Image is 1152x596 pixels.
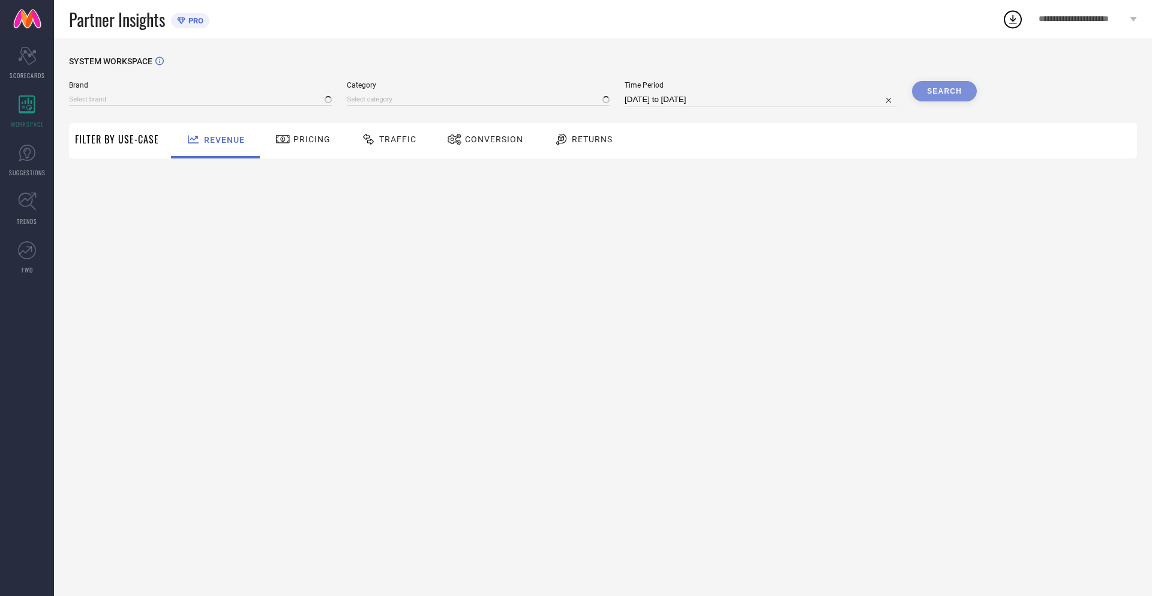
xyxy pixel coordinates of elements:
[625,81,897,89] span: Time Period
[379,134,416,144] span: Traffic
[69,7,165,32] span: Partner Insights
[9,168,46,177] span: SUGGESTIONS
[293,134,331,144] span: Pricing
[11,119,44,128] span: WORKSPACE
[17,217,37,226] span: TRENDS
[69,56,152,66] span: SYSTEM WORKSPACE
[22,265,33,274] span: FWD
[10,71,45,80] span: SCORECARDS
[572,134,613,144] span: Returns
[69,93,332,106] input: Select brand
[204,135,245,145] span: Revenue
[75,132,159,146] span: Filter By Use-Case
[625,92,897,107] input: Select time period
[185,16,203,25] span: PRO
[1002,8,1024,30] div: Open download list
[347,81,610,89] span: Category
[347,93,610,106] input: Select category
[69,81,332,89] span: Brand
[465,134,523,144] span: Conversion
